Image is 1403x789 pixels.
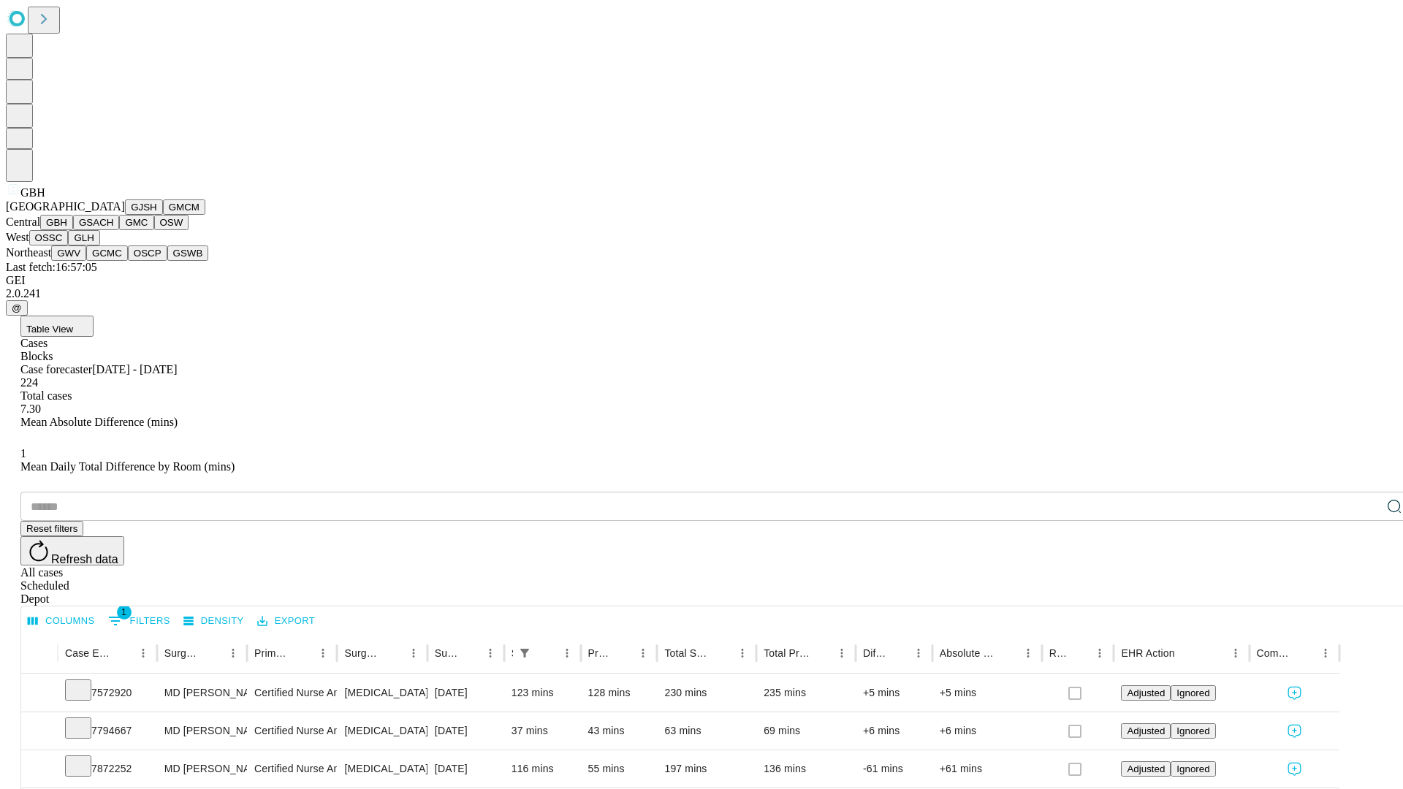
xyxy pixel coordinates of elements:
[119,215,153,230] button: GMC
[254,750,330,788] div: Certified Nurse Anesthetist
[863,750,925,788] div: -61 mins
[6,231,29,243] span: West
[12,302,22,313] span: @
[6,300,28,316] button: @
[664,674,749,712] div: 230 mins
[292,643,313,663] button: Sort
[133,643,153,663] button: Menu
[588,647,612,659] div: Predicted In Room Duration
[164,712,240,750] div: MD [PERSON_NAME] [PERSON_NAME] Md
[1295,643,1315,663] button: Sort
[1127,725,1165,736] span: Adjusted
[811,643,832,663] button: Sort
[92,363,177,376] span: [DATE] - [DATE]
[1069,643,1090,663] button: Sort
[1171,761,1215,777] button: Ignored
[51,553,118,565] span: Refresh data
[20,186,45,199] span: GBH
[1127,687,1165,698] span: Adjusted
[908,643,929,663] button: Menu
[20,316,94,337] button: Table View
[1090,643,1110,663] button: Menu
[28,681,50,706] button: Expand
[1176,643,1197,663] button: Sort
[1315,643,1336,663] button: Menu
[344,674,419,712] div: [MEDICAL_DATA] [MEDICAL_DATA] REMOVAL TUBES AND/OR OVARIES FOR UTERUS 250GM OR LESS
[20,536,124,565] button: Refresh data
[180,610,248,633] button: Density
[254,610,319,633] button: Export
[20,460,235,473] span: Mean Daily Total Difference by Room (mins)
[29,230,69,245] button: OSSC
[65,674,150,712] div: 7572920
[6,246,51,259] span: Northeast
[344,647,381,659] div: Surgery Name
[117,605,132,620] span: 1
[167,245,209,261] button: GSWB
[28,757,50,782] button: Expand
[588,750,650,788] div: 55 mins
[1225,643,1246,663] button: Menu
[6,216,40,228] span: Central
[65,712,150,750] div: 7794667
[51,245,86,261] button: GWV
[1176,687,1209,698] span: Ignored
[514,643,535,663] button: Show filters
[20,521,83,536] button: Reset filters
[383,643,403,663] button: Sort
[164,750,240,788] div: MD [PERSON_NAME]
[223,643,243,663] button: Menu
[863,647,886,659] div: Difference
[435,647,458,659] div: Surgery Date
[254,674,330,712] div: Certified Nurse Anesthetist
[344,750,419,788] div: [MEDICAL_DATA] FLEXIBLE PROXIMAL DIAGNOSTIC
[712,643,732,663] button: Sort
[202,643,223,663] button: Sort
[1049,647,1068,659] div: Resolved in EHR
[764,674,848,712] div: 235 mins
[163,199,205,215] button: GMCM
[68,230,99,245] button: GLH
[65,750,150,788] div: 7872252
[1018,643,1038,663] button: Menu
[664,750,749,788] div: 197 mins
[435,674,497,712] div: [DATE]
[1171,685,1215,701] button: Ignored
[344,712,419,750] div: [MEDICAL_DATA] WITH [MEDICAL_DATA] AND/OR [MEDICAL_DATA] WITH OR WITHOUT D\T\C
[1121,761,1171,777] button: Adjusted
[24,610,99,633] button: Select columns
[732,643,753,663] button: Menu
[1121,685,1171,701] button: Adjusted
[940,750,1035,788] div: +61 mins
[940,712,1035,750] div: +6 mins
[435,712,497,750] div: [DATE]
[65,647,111,659] div: Case Epic Id
[164,647,201,659] div: Surgeon Name
[1176,763,1209,774] span: Ignored
[1171,723,1215,739] button: Ignored
[6,261,97,273] span: Last fetch: 16:57:05
[20,447,26,460] span: 1
[1121,647,1174,659] div: EHR Action
[128,245,167,261] button: OSCP
[863,712,925,750] div: +6 mins
[73,215,119,230] button: GSACH
[1176,725,1209,736] span: Ignored
[113,643,133,663] button: Sort
[997,643,1018,663] button: Sort
[26,523,77,534] span: Reset filters
[940,674,1035,712] div: +5 mins
[20,389,72,402] span: Total cases
[863,674,925,712] div: +5 mins
[86,245,128,261] button: GCMC
[557,643,577,663] button: Menu
[940,647,996,659] div: Absolute Difference
[1127,763,1165,774] span: Adjusted
[1121,723,1171,739] button: Adjusted
[254,647,291,659] div: Primary Service
[480,643,501,663] button: Menu
[832,643,852,663] button: Menu
[164,674,240,712] div: MD [PERSON_NAME] [PERSON_NAME] Md
[40,215,73,230] button: GBH
[512,712,574,750] div: 37 mins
